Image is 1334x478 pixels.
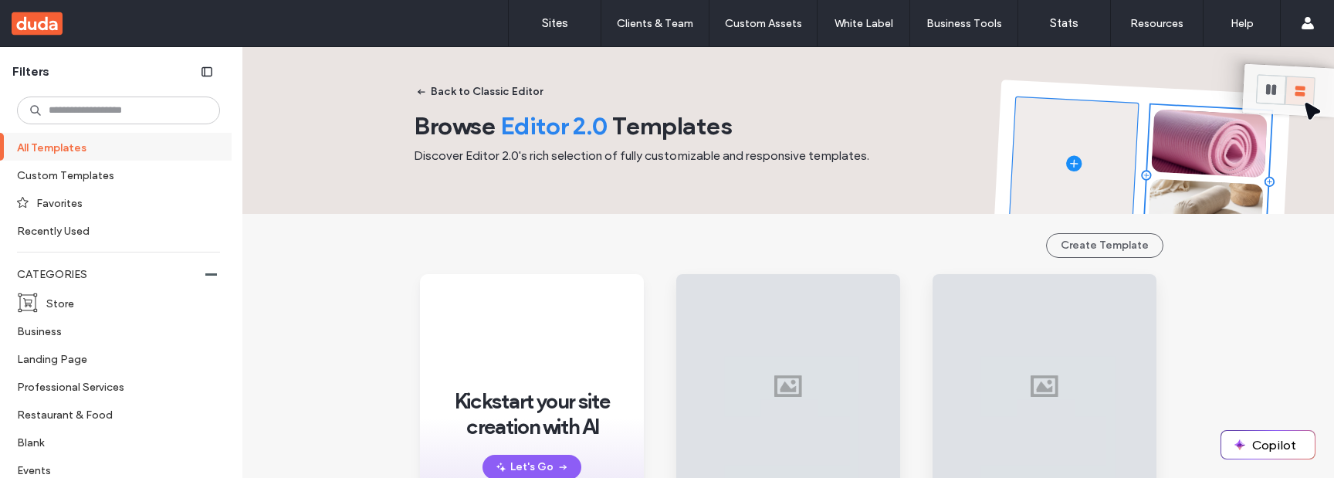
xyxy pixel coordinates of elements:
button: Create Template [1046,233,1163,258]
span: Discover Editor 2.0's rich selection of fully customizable and responsive templates. [414,148,869,163]
label: Recently Used [17,217,207,244]
label: CATEGORIES [17,260,205,289]
label: Resources [1130,17,1183,30]
label: Professional Services [17,373,207,400]
label: Custom Templates [17,161,207,188]
label: Sites [542,16,568,30]
img: i_cart_boxed [17,292,39,314]
label: Stats [1050,16,1078,30]
label: Custom Assets [725,17,802,30]
span: Editor 2.0 [500,110,608,141]
label: Landing Page [17,345,207,372]
label: Restaurant & Food [17,401,207,428]
span: Kickstart your site creation with AI [443,388,621,439]
label: Favorites [36,189,207,216]
span: Filters [12,63,49,80]
label: White Label [835,17,893,30]
button: Copilot [1221,431,1315,459]
label: Blank [17,429,207,456]
span: Browse Templates [414,110,733,141]
label: Help [1231,17,1254,30]
label: Store [46,290,207,317]
label: Business Tools [926,17,1002,30]
button: Back to Classic Editor [403,80,557,104]
label: Business [17,317,207,344]
label: All Templates [17,134,206,161]
label: Clients & Team [617,17,693,30]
